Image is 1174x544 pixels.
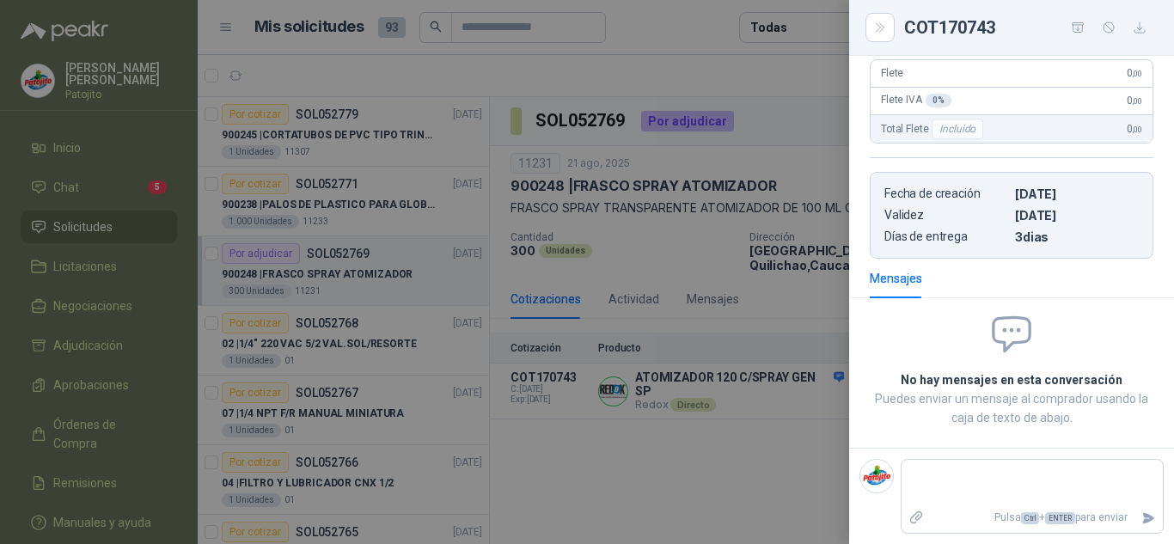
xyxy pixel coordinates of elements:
[884,186,1008,201] p: Fecha de creación
[881,119,987,139] span: Total Flete
[870,370,1153,389] h2: No hay mensajes en esta conversación
[860,460,893,492] img: Company Logo
[884,208,1008,223] p: Validez
[1045,512,1075,524] span: ENTER
[870,389,1153,427] p: Puedes enviar un mensaje al comprador usando la caja de texto de abajo.
[884,229,1008,244] p: Días de entrega
[902,503,931,533] label: Adjuntar archivos
[932,119,983,139] div: Incluido
[1132,69,1142,78] span: ,00
[931,503,1135,533] p: Pulsa + para enviar
[870,269,922,288] div: Mensajes
[881,94,951,107] span: Flete IVA
[1015,208,1139,223] p: [DATE]
[904,14,1153,41] div: COT170743
[1015,229,1139,244] p: 3 dias
[1132,125,1142,134] span: ,00
[1127,95,1142,107] span: 0
[881,67,903,79] span: Flete
[926,94,951,107] div: 0 %
[1127,123,1142,135] span: 0
[1015,186,1139,201] p: [DATE]
[1132,96,1142,106] span: ,00
[1134,503,1163,533] button: Enviar
[870,17,890,38] button: Close
[1127,67,1142,79] span: 0
[1021,512,1039,524] span: Ctrl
